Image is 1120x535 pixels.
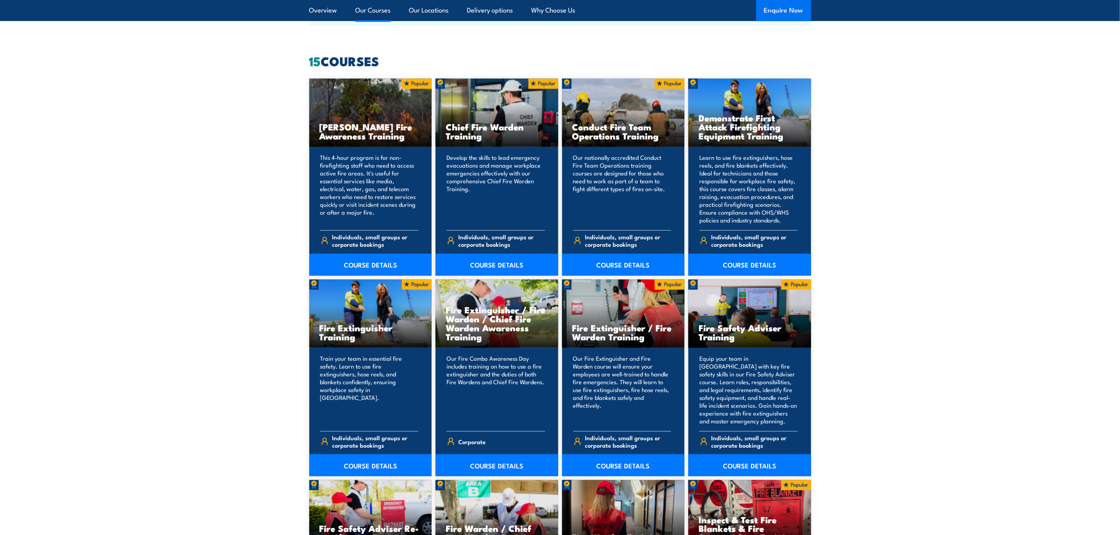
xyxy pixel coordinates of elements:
a: COURSE DETAILS [436,254,558,276]
h3: Chief Fire Warden Training [446,122,548,140]
a: COURSE DETAILS [436,454,558,476]
span: Individuals, small groups or corporate bookings [585,434,671,449]
h3: Fire Extinguisher / Fire Warden / Chief Fire Warden Awareness Training [446,305,548,341]
p: Develop the skills to lead emergency evacuations and manage workplace emergencies effectively wit... [447,154,545,224]
p: Our nationally accredited Conduct Fire Team Operations training courses are designed for those wh... [573,154,672,224]
h3: [PERSON_NAME] Fire Awareness Training [319,122,422,140]
span: Individuals, small groups or corporate bookings [332,233,418,248]
a: COURSE DETAILS [562,454,685,476]
h3: Fire Safety Adviser Training [699,323,801,341]
h2: COURSES [309,55,811,66]
h3: Demonstrate First Attack Firefighting Equipment Training [699,113,801,140]
a: COURSE DETAILS [309,254,432,276]
a: COURSE DETAILS [562,254,685,276]
p: Our Fire Extinguisher and Fire Warden course will ensure your employees are well-trained to handl... [573,354,672,425]
span: Individuals, small groups or corporate bookings [585,233,671,248]
p: This 4-hour program is for non-firefighting staff who need to access active fire areas. It's usef... [320,154,419,224]
h3: Conduct Fire Team Operations Training [572,122,675,140]
p: Train your team in essential fire safety. Learn to use fire extinguishers, hose reels, and blanke... [320,354,419,425]
span: Corporate [459,436,486,448]
a: COURSE DETAILS [688,254,811,276]
p: Learn to use fire extinguishers, hose reels, and fire blankets effectively. Ideal for technicians... [699,154,798,224]
h3: Fire Extinguisher / Fire Warden Training [572,323,675,341]
p: Equip your team in [GEOGRAPHIC_DATA] with key fire safety skills in our Fire Safety Adviser cours... [699,354,798,425]
strong: 15 [309,51,321,70]
span: Individuals, small groups or corporate bookings [332,434,418,449]
a: COURSE DETAILS [309,454,432,476]
span: Individuals, small groups or corporate bookings [459,233,545,248]
p: Our Fire Combo Awareness Day includes training on how to use a fire extinguisher and the duties o... [447,354,545,425]
span: Individuals, small groups or corporate bookings [712,434,798,449]
h3: Fire Extinguisher Training [319,323,422,341]
span: Individuals, small groups or corporate bookings [712,233,798,248]
a: COURSE DETAILS [688,454,811,476]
